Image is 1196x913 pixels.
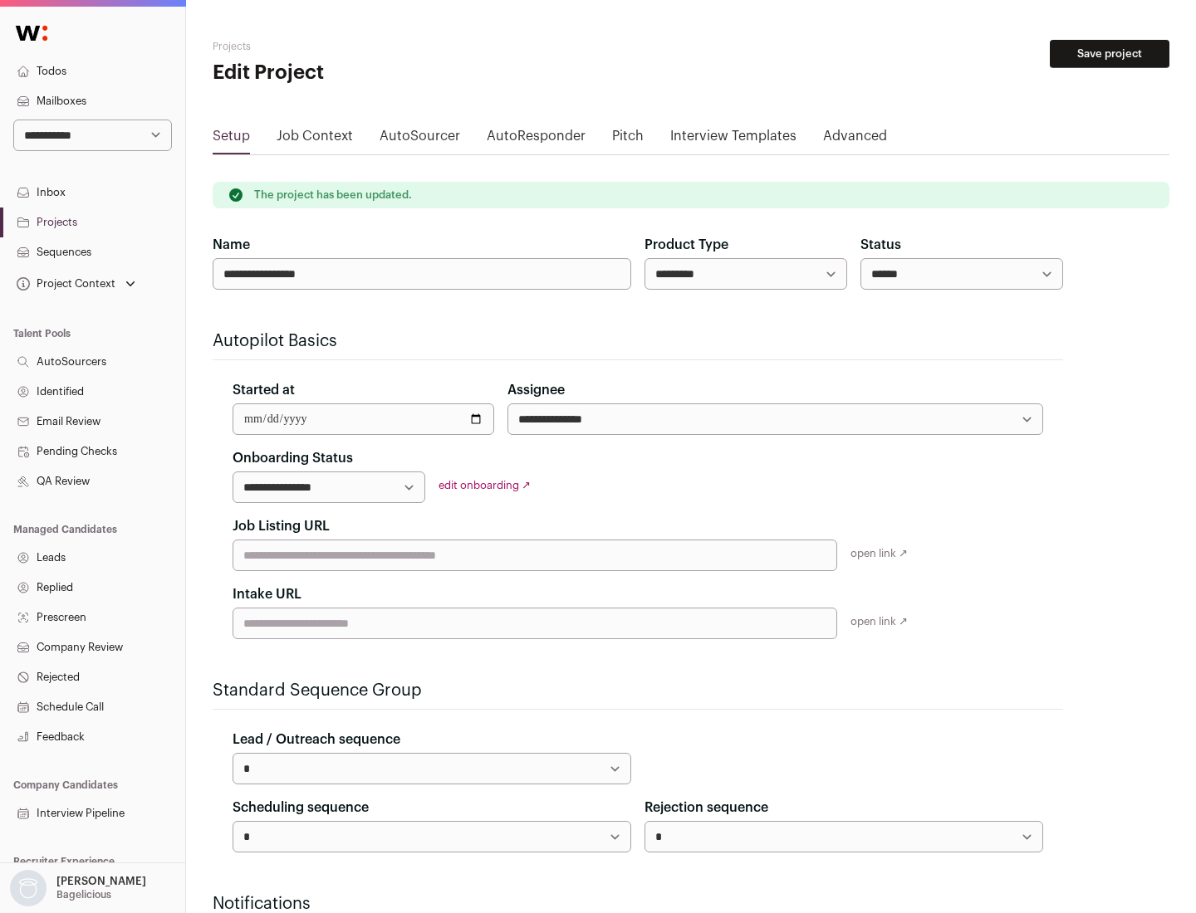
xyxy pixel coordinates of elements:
img: Wellfound [7,17,56,50]
h1: Edit Project [213,60,532,86]
a: Job Context [277,126,353,153]
a: edit onboarding ↗ [439,480,531,491]
p: Bagelicious [56,888,111,901]
a: Setup [213,126,250,153]
div: Project Context [13,277,115,290]
label: Job Listing URL [233,516,330,536]
a: AutoResponder [487,126,586,153]
label: Started at [233,380,295,400]
label: Product Type [645,235,728,255]
a: Interview Templates [670,126,797,153]
a: Advanced [823,126,887,153]
img: nopic.png [10,870,47,906]
button: Open dropdown [13,272,139,295]
a: Pitch [612,126,644,153]
h2: Standard Sequence Group [213,679,1063,702]
a: AutoSourcer [380,126,460,153]
label: Assignee [507,380,565,400]
button: Save project [1050,40,1169,68]
p: [PERSON_NAME] [56,875,146,888]
label: Rejection sequence [645,798,768,818]
label: Lead / Outreach sequence [233,730,400,749]
h2: Projects [213,40,532,53]
label: Onboarding Status [233,448,353,468]
label: Intake URL [233,584,301,604]
h2: Autopilot Basics [213,330,1063,353]
label: Name [213,235,250,255]
label: Status [860,235,901,255]
p: The project has been updated. [254,188,412,202]
button: Open dropdown [7,870,149,906]
label: Scheduling sequence [233,798,369,818]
